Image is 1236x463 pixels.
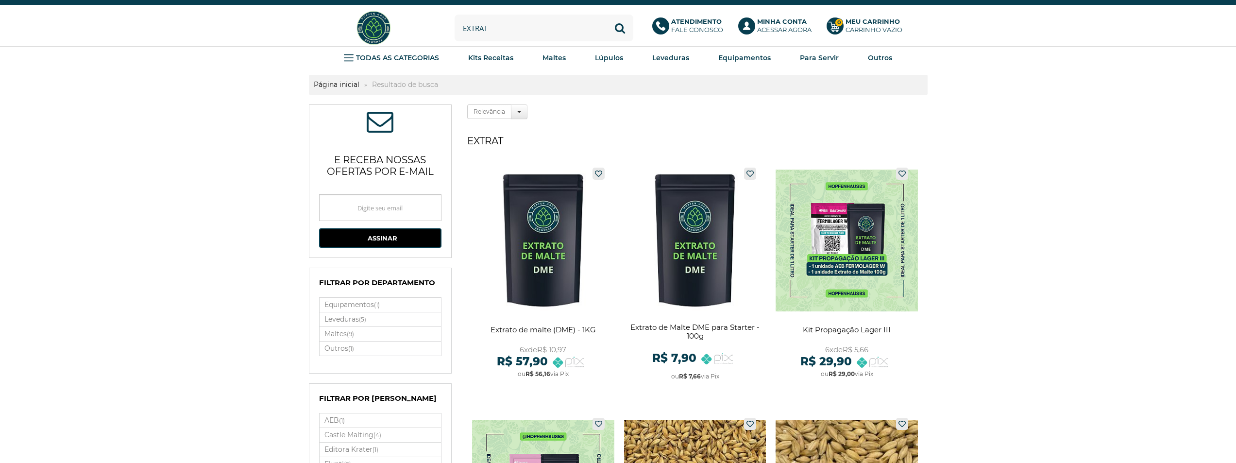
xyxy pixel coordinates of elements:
[359,316,366,323] small: (5)
[671,17,722,25] b: Atendimento
[542,53,566,62] strong: Maltes
[467,131,927,151] h1: extrat
[320,443,441,457] a: Editora Krater(1)
[319,228,441,248] button: Assinar
[468,53,513,62] strong: Kits Receitas
[320,342,441,356] a: Outros(1)
[309,80,364,89] a: Página inicial
[320,413,441,428] a: AEB(1)
[320,298,441,312] label: Equipamentos
[472,163,614,389] a: Extrato de malte (DME) - 1KG
[800,51,839,65] a: Para Servir
[595,51,623,65] a: Lúpulos
[367,80,443,89] strong: Resultado de busca
[347,330,354,338] small: (9)
[595,53,623,62] strong: Lúpulos
[356,53,439,62] strong: TODAS AS CATEGORIAS
[319,142,441,185] p: e receba nossas ofertas por e-mail
[319,278,441,292] h4: Filtrar por Departamento
[624,163,766,389] a: Extrato de Malte DME para Starter - 100g
[320,342,441,356] label: Outros
[320,327,441,341] label: Maltes
[718,53,771,62] strong: Equipamentos
[738,17,817,39] a: Minha ContaAcessar agora
[652,51,689,65] a: Leveduras
[374,301,380,309] small: (1)
[671,17,723,34] p: Fale conosco
[320,312,441,326] label: Leveduras
[542,51,566,65] a: Maltes
[652,53,689,62] strong: Leveduras
[344,51,439,65] a: TODAS AS CATEGORIAS
[455,15,633,41] input: Digite o que você procura
[373,431,381,439] small: (4)
[846,26,902,34] div: Carrinho Vazio
[320,312,441,326] a: Leveduras(5)
[776,163,918,389] a: Kit Propagação Lager III
[319,194,441,221] input: Digite seu email
[320,327,441,341] a: Maltes(9)
[757,17,812,34] p: Acessar agora
[607,15,633,41] button: Buscar
[320,428,441,442] label: Castle Malting
[320,443,441,457] label: Editora Krater
[339,417,345,424] small: (1)
[800,53,839,62] strong: Para Servir
[846,17,900,25] b: Meu Carrinho
[835,18,843,27] strong: 0
[468,51,513,65] a: Kits Receitas
[757,17,807,25] b: Minha Conta
[467,104,511,119] label: Relevância
[718,51,771,65] a: Equipamentos
[320,413,441,428] label: AEB
[348,345,354,352] small: (1)
[320,428,441,442] a: Castle Malting(4)
[367,115,393,132] span: ASSINE NOSSA NEWSLETTER
[652,17,728,39] a: AtendimentoFale conosco
[868,51,892,65] a: Outros
[372,446,378,453] small: (1)
[320,298,441,312] a: Equipamentos(1)
[319,394,441,408] h4: Filtrar por [PERSON_NAME]
[356,10,392,46] img: Hopfen Haus BrewShop
[868,53,892,62] strong: Outros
